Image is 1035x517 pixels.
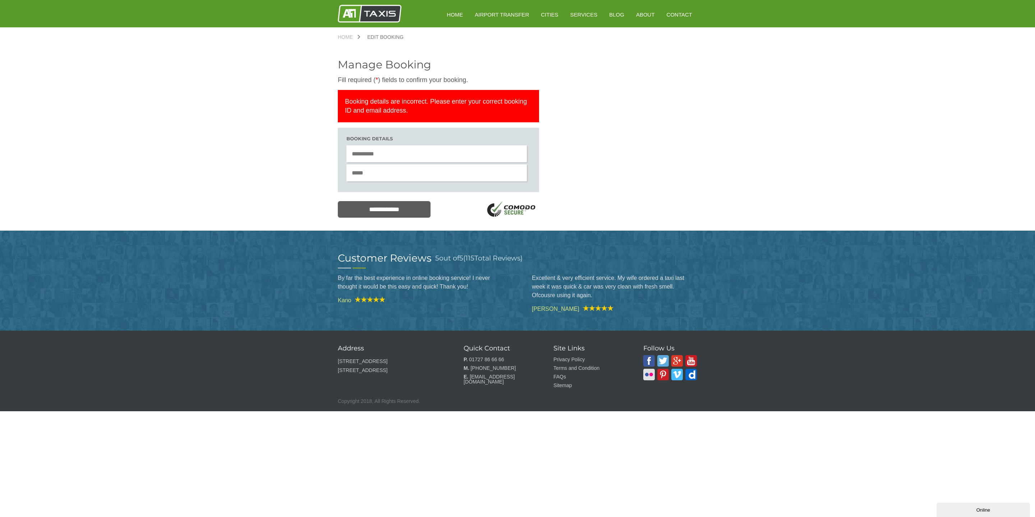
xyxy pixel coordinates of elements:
a: [EMAIL_ADDRESS][DOMAIN_NAME] [464,374,515,385]
img: A1 Taxis [643,355,655,367]
a: HOME [442,6,468,23]
img: A1 Taxis [338,5,401,23]
h3: out of ( Total Reviews) [435,253,523,263]
a: Home [338,35,360,40]
strong: P. [464,357,468,362]
strong: M. [464,365,469,371]
a: 01727 86 66 66 [469,357,504,362]
span: 115 [465,254,474,262]
a: Cities [536,6,563,23]
a: Services [565,6,603,23]
p: Booking details are incorrect. Please enter your correct booking ID and email address. [338,90,539,122]
span: 5 [459,254,463,262]
h3: Booking details [346,136,530,141]
img: A1 Taxis Review [579,305,613,311]
a: About [631,6,660,23]
a: Terms and Condition [553,365,599,371]
p: [STREET_ADDRESS] [STREET_ADDRESS] [338,357,446,375]
h2: Customer Reviews [338,253,432,263]
blockquote: Excellent & very efficient service. My wife ordered a taxi last week it was quick & car was very ... [532,268,697,305]
cite: Kano [338,296,503,303]
h2: Manage Booking [338,59,539,70]
blockquote: By far the best experience in online booking service! I never thought it would be this easy and q... [338,268,503,296]
img: A1 Taxis Review [351,296,385,302]
p: Copyright 2018, All Rights Reserved. [338,397,697,406]
h3: Site Links [553,345,625,352]
a: Blog [604,6,629,23]
a: Edit Booking [360,35,411,40]
img: SSL Logo [484,201,539,219]
strong: E. [464,374,468,380]
a: FAQs [553,374,566,380]
h3: Follow Us [643,345,697,352]
a: Sitemap [553,382,572,388]
a: Airport Transfer [470,6,534,23]
span: 5 [435,254,439,262]
a: [PHONE_NUMBER] [470,365,516,371]
iframe: chat widget [937,501,1031,517]
cite: [PERSON_NAME] [532,305,697,312]
h3: Quick Contact [464,345,535,352]
a: Contact [662,6,697,23]
h3: Address [338,345,446,352]
p: Fill required ( ) fields to confirm your booking. [338,76,539,85]
a: Privacy Policy [553,357,585,362]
